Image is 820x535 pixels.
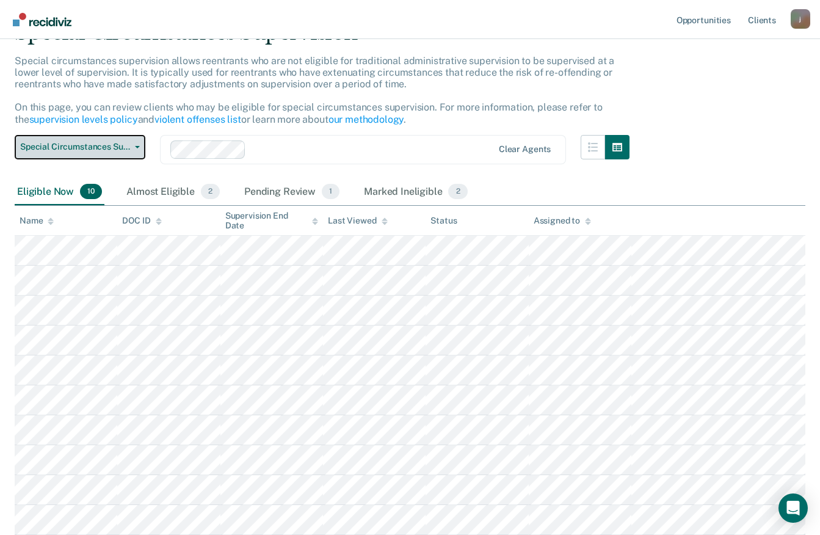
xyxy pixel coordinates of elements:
div: Supervision End Date [225,211,318,231]
button: Profile dropdown button [791,9,810,29]
div: Assigned to [534,216,591,226]
span: 10 [80,184,102,200]
div: j [791,9,810,29]
span: 1 [322,184,339,200]
img: Recidiviz [13,13,71,26]
div: Clear agents [499,144,551,155]
div: Status [430,216,457,226]
p: Special circumstances supervision allows reentrants who are not eligible for traditional administ... [15,55,614,125]
span: 2 [201,184,220,200]
div: Almost Eligible2 [124,179,222,206]
span: Special Circumstances Supervision [20,142,130,152]
button: Special Circumstances Supervision [15,135,145,159]
a: supervision levels policy [29,114,138,125]
a: our methodology [328,114,404,125]
div: Eligible Now10 [15,179,104,206]
div: Name [20,216,54,226]
a: violent offenses list [154,114,241,125]
div: Marked Ineligible2 [361,179,470,206]
div: Pending Review1 [242,179,342,206]
div: DOC ID [122,216,161,226]
span: 2 [448,184,467,200]
div: Open Intercom Messenger [778,493,808,523]
div: Last Viewed [328,216,387,226]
